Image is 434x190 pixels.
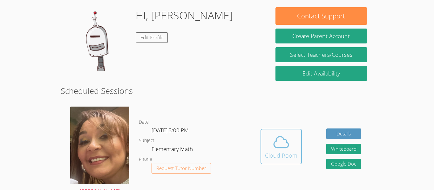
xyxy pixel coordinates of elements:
dd: Elementary Math [152,145,194,155]
img: IMG_0482.jpeg [70,107,129,184]
a: Edit Profile [136,32,168,43]
a: Edit Availability [275,66,367,81]
button: Contact Support [275,7,367,25]
span: [DATE] 3:00 PM [152,127,189,134]
h1: Hi, [PERSON_NAME] [136,7,233,23]
img: default.png [67,7,131,71]
div: Cloud Room [265,151,297,160]
button: Request Tutor Number [152,163,211,174]
h2: Scheduled Sessions [61,85,373,97]
button: Whiteboard [326,144,361,154]
dt: Phone [139,155,152,163]
button: Cloud Room [261,129,302,164]
dt: Date [139,118,149,126]
a: Select Teachers/Courses [275,47,367,62]
a: Details [326,128,361,139]
dt: Subject [139,137,154,145]
span: Request Tutor Number [156,166,206,171]
a: Google Doc [326,159,361,169]
button: Create Parent Account [275,29,367,43]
